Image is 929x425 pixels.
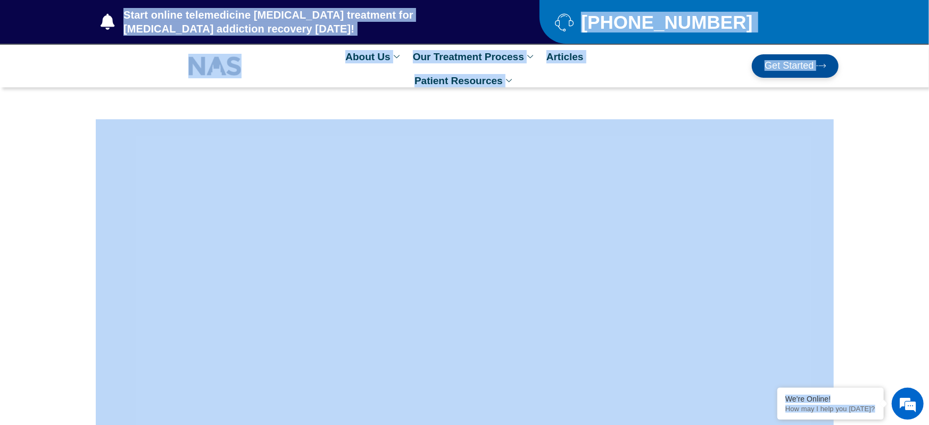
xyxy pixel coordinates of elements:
[765,61,814,71] span: Get Started
[408,45,541,69] a: Our Treatment Process
[578,15,752,29] span: [PHONE_NUMBER]
[340,45,407,69] a: About Us
[121,8,497,36] span: Start online telemedicine [MEDICAL_DATA] treatment for [MEDICAL_DATA] addiction recovery [DATE]!
[785,395,876,403] div: We're Online!
[555,13,812,31] a: [PHONE_NUMBER]
[188,54,242,78] img: NAS_email_signature-removebg-preview.png
[175,5,200,31] div: Minimize live chat window
[12,55,28,71] div: Navigation go back
[71,56,195,70] div: Chat with us now
[409,69,520,93] a: Patient Resources
[785,405,876,413] p: How may I help you today?
[541,45,589,69] a: Articles
[5,291,203,328] textarea: Type your message and hit 'Enter'
[752,54,839,78] a: Get Started
[101,8,497,36] a: Start online telemedicine [MEDICAL_DATA] treatment for [MEDICAL_DATA] addiction recovery [DATE]!
[62,134,147,242] span: We're online!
